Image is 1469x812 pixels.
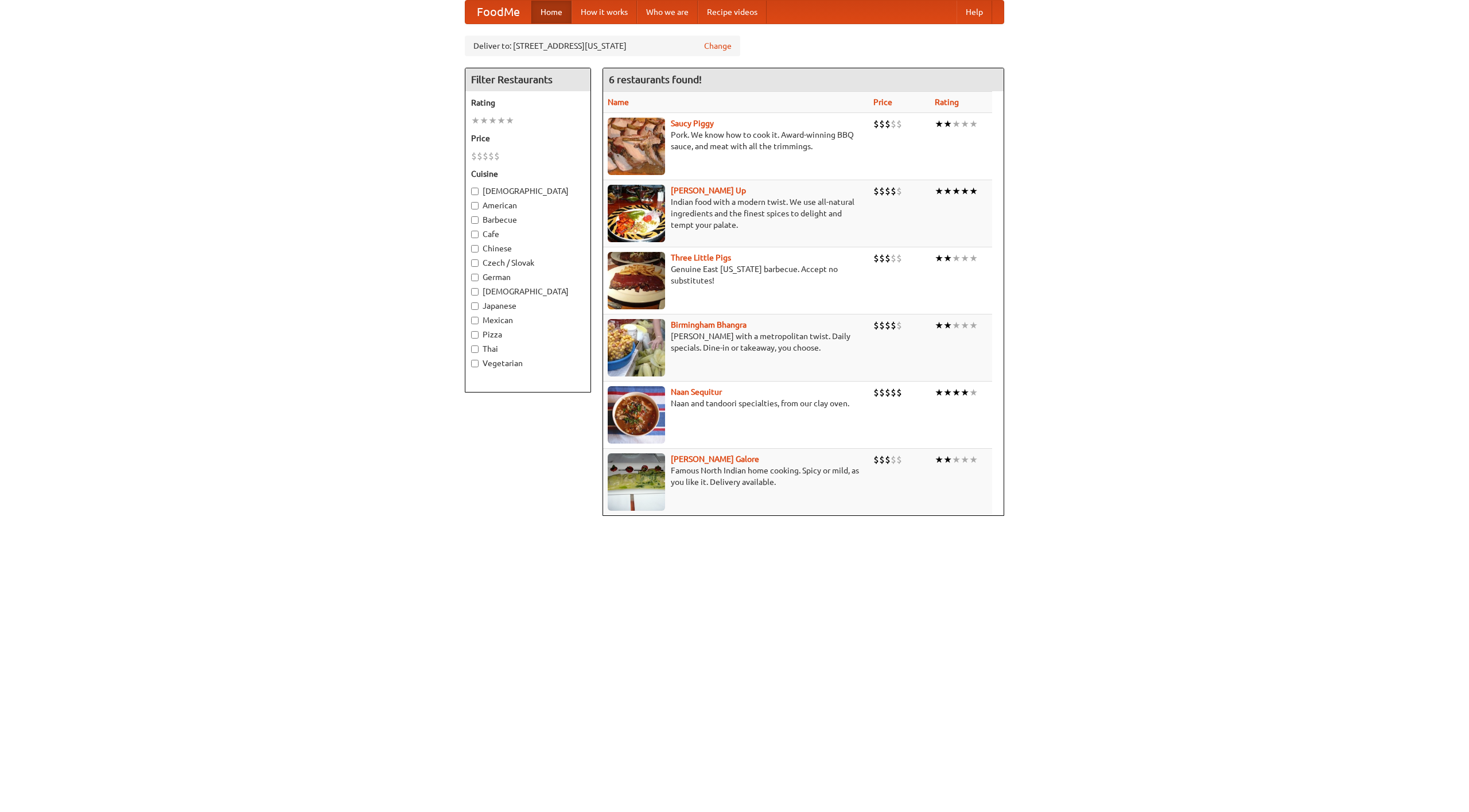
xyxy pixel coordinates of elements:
[952,185,961,197] li: ★
[896,185,902,197] li: $
[961,118,969,130] li: ★
[471,300,585,312] label: Japanese
[608,465,864,488] p: Famous North Indian home cooking. Spicy or mild, as you like it. Delivery available.
[471,302,479,310] input: Japanese
[879,319,885,332] li: $
[477,150,483,162] li: $
[671,454,759,464] a: [PERSON_NAME] Galore
[671,186,746,195] a: [PERSON_NAME] Up
[969,185,978,197] li: ★
[471,331,479,339] input: Pizza
[885,118,891,130] li: $
[885,252,891,265] li: $
[896,319,902,332] li: $
[873,118,879,130] li: $
[969,319,978,332] li: ★
[935,319,943,332] li: ★
[943,453,952,466] li: ★
[488,150,494,162] li: $
[891,319,896,332] li: $
[969,453,978,466] li: ★
[471,231,479,238] input: Cafe
[465,68,590,91] h4: Filter Restaurants
[471,97,585,108] h5: Rating
[608,252,665,309] img: littlepigs.jpg
[471,228,585,240] label: Cafe
[471,345,479,353] input: Thai
[891,453,896,466] li: $
[879,453,885,466] li: $
[471,259,479,267] input: Czech / Slovak
[961,185,969,197] li: ★
[885,453,891,466] li: $
[935,185,943,197] li: ★
[471,133,585,144] h5: Price
[471,214,585,226] label: Barbecue
[891,118,896,130] li: $
[480,114,488,127] li: ★
[608,263,864,286] p: Genuine East [US_STATE] barbecue. Accept no substitutes!
[608,185,665,242] img: curryup.jpg
[471,317,479,324] input: Mexican
[873,453,879,466] li: $
[891,386,896,399] li: $
[637,1,698,24] a: Who we are
[671,320,747,329] a: Birmingham Bhangra
[873,98,892,107] a: Price
[879,118,885,130] li: $
[952,319,961,332] li: ★
[885,386,891,399] li: $
[969,252,978,265] li: ★
[885,319,891,332] li: $
[896,386,902,399] li: $
[531,1,572,24] a: Home
[943,185,952,197] li: ★
[943,386,952,399] li: ★
[471,243,585,254] label: Chinese
[471,343,585,355] label: Thai
[608,98,629,107] a: Name
[471,202,479,209] input: American
[935,118,943,130] li: ★
[465,1,531,24] a: FoodMe
[671,253,731,262] a: Three Little Pigs
[608,453,665,511] img: currygalore.jpg
[609,74,702,85] ng-pluralize: 6 restaurants found!
[471,288,479,296] input: [DEMOGRAPHIC_DATA]
[608,118,665,175] img: saucy.jpg
[961,453,969,466] li: ★
[608,319,665,376] img: bhangra.jpg
[671,387,722,397] a: Naan Sequitur
[952,252,961,265] li: ★
[961,386,969,399] li: ★
[608,196,864,231] p: Indian food with a modern twist. We use all-natural ingredients and the finest spices to delight ...
[671,119,714,128] a: Saucy Piggy
[471,114,480,127] li: ★
[608,386,665,444] img: naansequitur.jpg
[608,398,864,409] p: Naan and tandoori specialties, from our clay oven.
[935,386,943,399] li: ★
[471,360,479,367] input: Vegetarian
[935,453,943,466] li: ★
[471,168,585,180] h5: Cuisine
[494,150,500,162] li: $
[506,114,514,127] li: ★
[471,185,585,197] label: [DEMOGRAPHIC_DATA]
[471,216,479,224] input: Barbecue
[952,386,961,399] li: ★
[873,252,879,265] li: $
[961,252,969,265] li: ★
[471,150,477,162] li: $
[873,319,879,332] li: $
[471,358,585,369] label: Vegetarian
[471,245,479,252] input: Chinese
[873,386,879,399] li: $
[943,118,952,130] li: ★
[961,319,969,332] li: ★
[608,129,864,152] p: Pork. We know how to cook it. Award-winning BBQ sauce, and meat with all the trimmings.
[943,252,952,265] li: ★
